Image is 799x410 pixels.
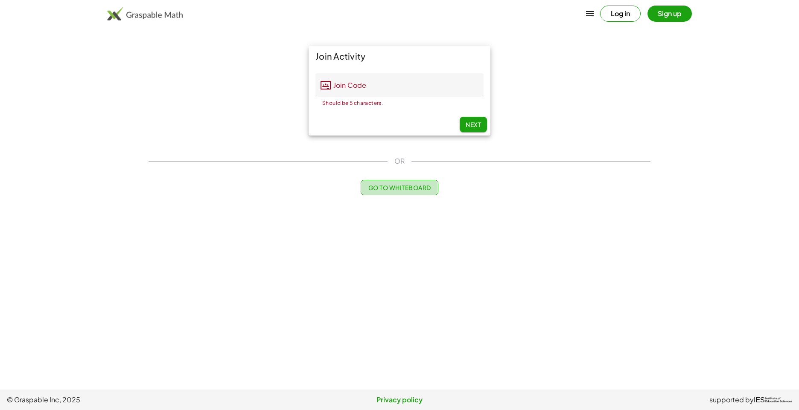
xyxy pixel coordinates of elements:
[7,395,268,405] span: © Graspable Inc, 2025
[268,395,530,405] a: Privacy policy
[322,101,465,106] div: Should be 5 characters.
[394,156,405,166] span: OR
[368,184,431,191] span: Go to Whiteboard
[754,396,765,404] span: IES
[647,6,692,22] button: Sign up
[466,121,481,128] span: Next
[754,395,792,405] a: IESInstitute ofEducation Sciences
[709,395,754,405] span: supported by
[600,6,641,22] button: Log in
[309,46,490,66] div: Join Activity
[460,117,487,132] button: Next
[361,180,438,195] button: Go to Whiteboard
[765,397,792,403] span: Institute of Education Sciences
